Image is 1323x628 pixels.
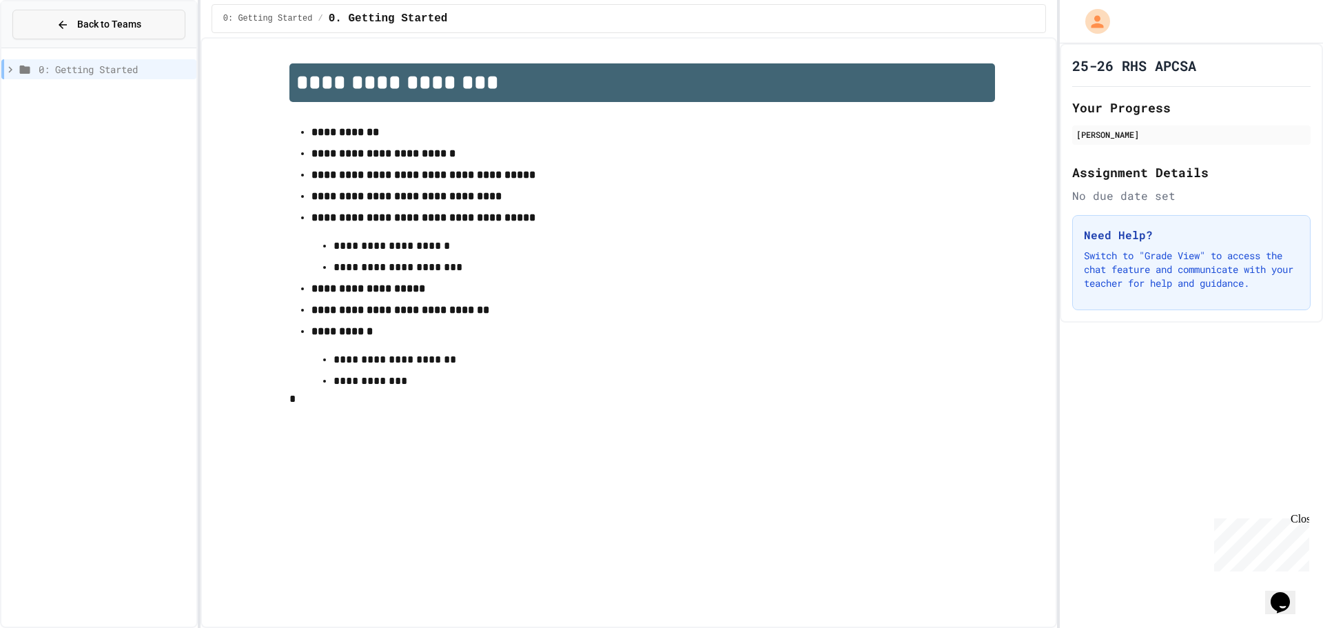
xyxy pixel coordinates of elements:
[12,10,185,39] button: Back to Teams
[1084,227,1299,243] h3: Need Help?
[1209,513,1309,571] iframe: chat widget
[1076,128,1306,141] div: [PERSON_NAME]
[329,10,448,27] span: 0. Getting Started
[1072,56,1196,75] h1: 25-26 RHS APCSA
[1265,573,1309,614] iframe: chat widget
[1072,98,1311,117] h2: Your Progress
[39,62,191,77] span: 0: Getting Started
[1072,163,1311,182] h2: Assignment Details
[1084,249,1299,290] p: Switch to "Grade View" to access the chat feature and communicate with your teacher for help and ...
[223,13,313,24] span: 0: Getting Started
[77,17,141,32] span: Back to Teams
[1071,6,1114,37] div: My Account
[318,13,322,24] span: /
[6,6,95,88] div: Chat with us now!Close
[1072,188,1311,204] div: No due date set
